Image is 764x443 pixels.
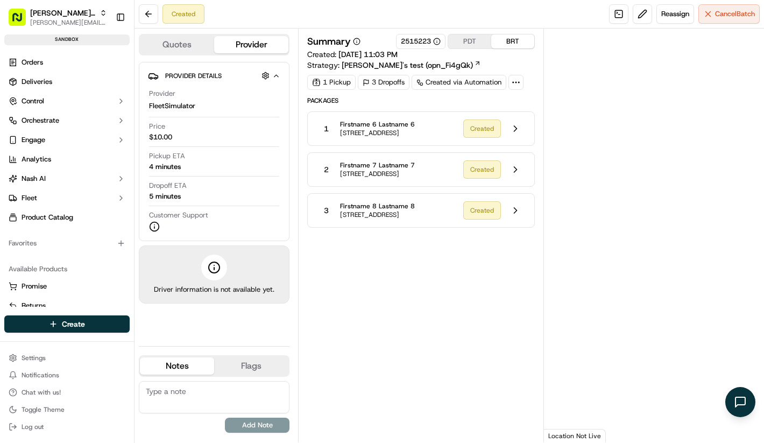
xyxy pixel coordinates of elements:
[340,129,415,137] span: [STREET_ADDRESS]
[4,350,130,365] button: Settings
[4,73,130,90] a: Deliveries
[4,235,130,252] div: Favorites
[4,151,130,168] a: Analytics
[149,101,195,111] span: FleetSimulator
[22,301,46,311] span: Returns
[149,122,165,131] span: Price
[22,282,47,291] span: Promise
[4,385,130,400] button: Chat with us!
[4,170,130,187] button: Nash AI
[4,402,130,417] button: Toggle Theme
[22,77,52,87] span: Deliveries
[149,151,185,161] span: Pickup ETA
[725,387,755,417] button: Open chat
[4,419,130,434] button: Log out
[165,72,222,80] span: Provider Details
[22,371,59,379] span: Notifications
[149,181,187,191] span: Dropoff ETA
[22,423,44,431] span: Log out
[544,429,606,442] div: Location Not Live
[22,154,51,164] span: Analytics
[149,192,181,201] div: 5 minutes
[698,4,760,24] button: CancelBatch
[148,67,280,85] button: Provider Details
[22,116,59,125] span: Orchestrate
[9,301,125,311] a: Returns
[342,60,481,71] a: [PERSON_NAME]'s test (opn_Fi4gQk)
[140,357,214,375] button: Notes
[324,123,329,134] span: 1
[22,96,44,106] span: Control
[22,135,45,145] span: Engage
[412,75,506,90] a: Created via Automation
[4,209,130,226] a: Product Catalog
[307,60,481,71] div: Strategy:
[342,60,473,71] span: [PERSON_NAME]'s test (opn_Fi4gQk)
[4,297,130,314] button: Returns
[448,34,491,48] button: PDT
[22,58,43,67] span: Orders
[140,36,214,53] button: Quotes
[401,37,441,46] button: 2515223
[4,4,111,30] button: [PERSON_NAME] Org[PERSON_NAME][EMAIL_ADDRESS][DOMAIN_NAME]
[149,162,181,172] div: 4 minutes
[4,315,130,333] button: Create
[214,357,288,375] button: Flags
[715,9,755,19] span: Cancel Batch
[22,354,46,362] span: Settings
[149,89,175,99] span: Provider
[338,50,398,59] span: [DATE] 11:03 PM
[22,174,46,184] span: Nash AI
[149,132,172,142] span: $10.00
[4,368,130,383] button: Notifications
[22,388,61,397] span: Chat with us!
[340,120,415,129] span: Firstname 6 Lastname 6
[4,93,130,110] button: Control
[214,36,288,53] button: Provider
[340,161,415,170] span: Firstname 7 Lastname 7
[358,75,409,90] div: 3 Dropoffs
[491,34,534,48] button: BRT
[324,205,329,216] span: 3
[307,49,398,60] span: Created:
[22,213,73,222] span: Product Catalog
[307,75,356,90] div: 1 Pickup
[149,210,208,220] span: Customer Support
[22,193,37,203] span: Fleet
[656,4,694,24] button: Reassign
[661,9,689,19] span: Reassign
[154,285,274,294] span: Driver information is not available yet.
[340,170,415,178] span: [STREET_ADDRESS]
[22,405,65,414] span: Toggle Theme
[4,54,130,71] a: Orders
[4,261,130,278] div: Available Products
[307,96,534,105] span: Packages
[340,202,415,210] span: Firstname 8 Lastname 8
[4,189,130,207] button: Fleet
[4,112,130,129] button: Orchestrate
[324,164,329,175] span: 2
[4,131,130,149] button: Engage
[62,319,85,329] span: Create
[9,282,125,291] a: Promise
[340,210,415,219] span: [STREET_ADDRESS]
[4,34,130,45] div: sandbox
[30,8,95,18] button: [PERSON_NAME] Org
[30,18,107,27] button: [PERSON_NAME][EMAIL_ADDRESS][DOMAIN_NAME]
[4,278,130,295] button: Promise
[307,37,351,46] h3: Summary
